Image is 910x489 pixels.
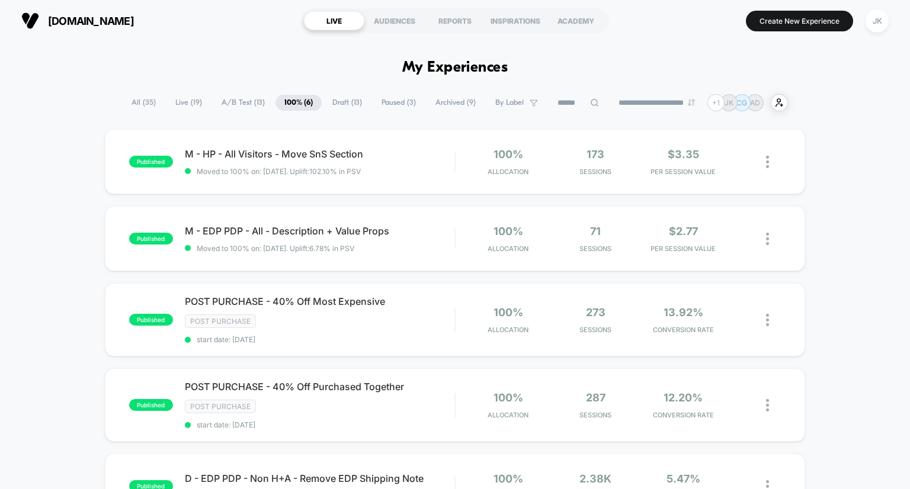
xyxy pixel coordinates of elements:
span: M - HP - All Visitors - Move SnS Section [185,148,455,160]
button: [DOMAIN_NAME] [18,11,137,30]
span: Sessions [555,244,636,253]
span: Paused ( 3 ) [373,95,425,111]
span: Archived ( 9 ) [427,95,485,111]
span: 100% [494,472,523,485]
span: 71 [590,225,601,237]
span: Post Purchase [185,400,256,413]
img: close [766,314,769,326]
span: $2.77 [669,225,698,237]
span: 13.92% [664,306,703,319]
span: published [129,399,173,411]
span: 12.20% [664,391,703,404]
span: 5.47% [667,472,700,485]
span: 273 [586,306,605,319]
img: end [688,99,695,106]
span: All ( 35 ) [123,95,165,111]
span: A/B Test ( 13 ) [213,95,274,111]
span: 100% [494,391,523,404]
span: Allocation [488,244,528,253]
span: Sessions [555,326,636,334]
button: JK [862,9,892,33]
span: By Label [495,98,524,107]
p: JK [725,98,733,107]
span: Draft ( 13 ) [323,95,371,111]
span: PER SESSION VALUE [642,168,724,176]
img: Visually logo [21,12,39,30]
p: AD [750,98,760,107]
img: close [766,399,769,411]
span: published [129,156,173,168]
span: D - EDP PDP - Non H+A - Remove EDP Shipping Note [185,472,455,484]
span: 100% [494,148,523,160]
p: CG [736,98,747,107]
h1: My Experiences [402,59,508,76]
div: AUDIENCES [364,11,425,30]
span: Moved to 100% on: [DATE] . Uplift: 102.10% in PSV [197,167,361,176]
div: ACADEMY [546,11,606,30]
span: CONVERSION RATE [642,326,724,334]
span: 100% [494,225,523,237]
div: + 1 [707,94,725,111]
span: [DOMAIN_NAME] [48,15,134,27]
span: Moved to 100% on: [DATE] . Uplift: 6.78% in PSV [197,244,354,253]
span: 100% ( 6 ) [275,95,322,111]
span: published [129,314,173,326]
img: close [766,233,769,245]
button: Create New Experience [746,11,853,31]
span: Allocation [488,168,528,176]
span: start date: [DATE] [185,335,455,344]
span: 2.38k [579,472,611,485]
span: POST PURCHASE - 40% Off Purchased Together [185,381,455,393]
span: Live ( 19 ) [166,95,211,111]
span: $3.35 [668,148,699,160]
span: 173 [587,148,604,160]
span: PER SESSION VALUE [642,244,724,253]
span: 287 [586,391,605,404]
div: REPORTS [425,11,485,30]
span: CONVERSION RATE [642,411,724,419]
span: Sessions [555,411,636,419]
span: M - EDP PDP - All - Description + Value Props [185,225,455,237]
span: Sessions [555,168,636,176]
img: close [766,156,769,168]
div: INSPIRATIONS [485,11,546,30]
span: Allocation [488,411,528,419]
div: JK [866,9,889,33]
span: published [129,233,173,244]
span: start date: [DATE] [185,420,455,429]
span: POST PURCHASE - 40% Off Most Expensive [185,295,455,307]
span: Post Purchase [185,314,256,328]
span: Allocation [488,326,528,334]
span: 100% [494,306,523,319]
div: LIVE [304,11,364,30]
